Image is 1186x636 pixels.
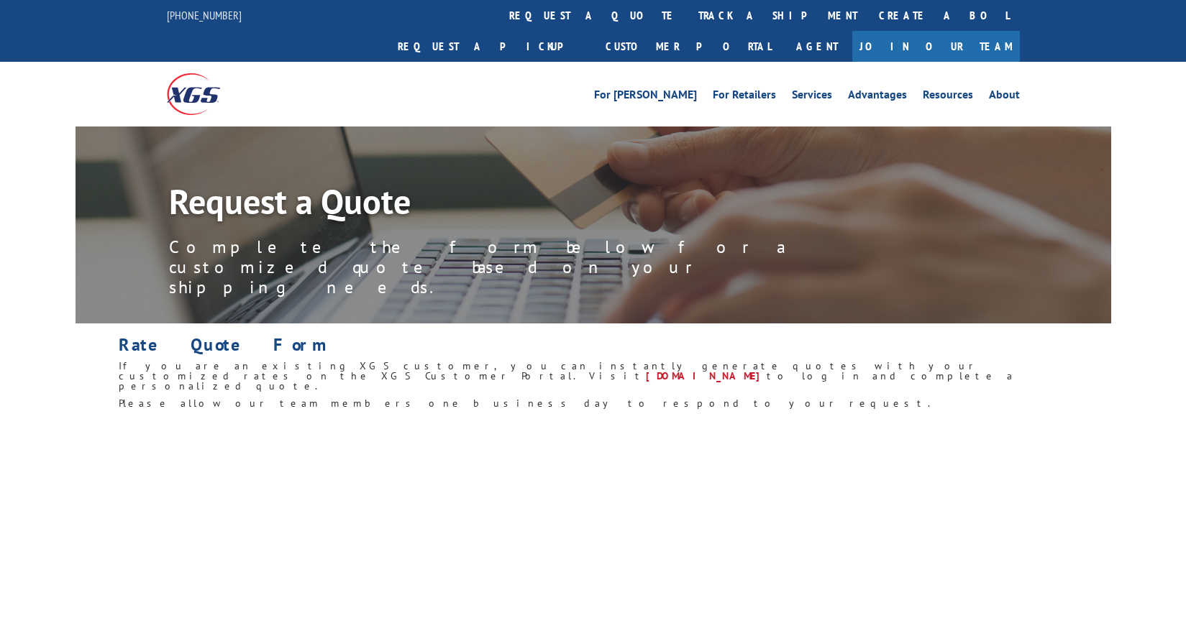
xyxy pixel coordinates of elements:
span: to log in and complete a personalized quote. [119,369,1015,392]
a: Agent [782,31,852,62]
span: If you are an existing XGS customer, you can instantly generate quotes with your customized rates... [119,359,979,382]
a: About [989,89,1020,105]
p: Complete the form below for a customized quote based on your shipping needs. [169,237,816,298]
a: Request a pickup [387,31,595,62]
a: Customer Portal [595,31,782,62]
h6: Please allow our team members one business day to respond to your request. [119,398,1067,415]
h1: Request a Quote [169,184,816,226]
a: Services [792,89,832,105]
a: [DOMAIN_NAME] [646,369,767,382]
a: Advantages [848,89,907,105]
a: For [PERSON_NAME] [594,89,697,105]
a: Join Our Team [852,31,1020,62]
h1: Rate Quote Form [119,336,1067,361]
a: Resources [923,89,973,105]
a: For Retailers [713,89,776,105]
a: [PHONE_NUMBER] [167,8,242,22]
